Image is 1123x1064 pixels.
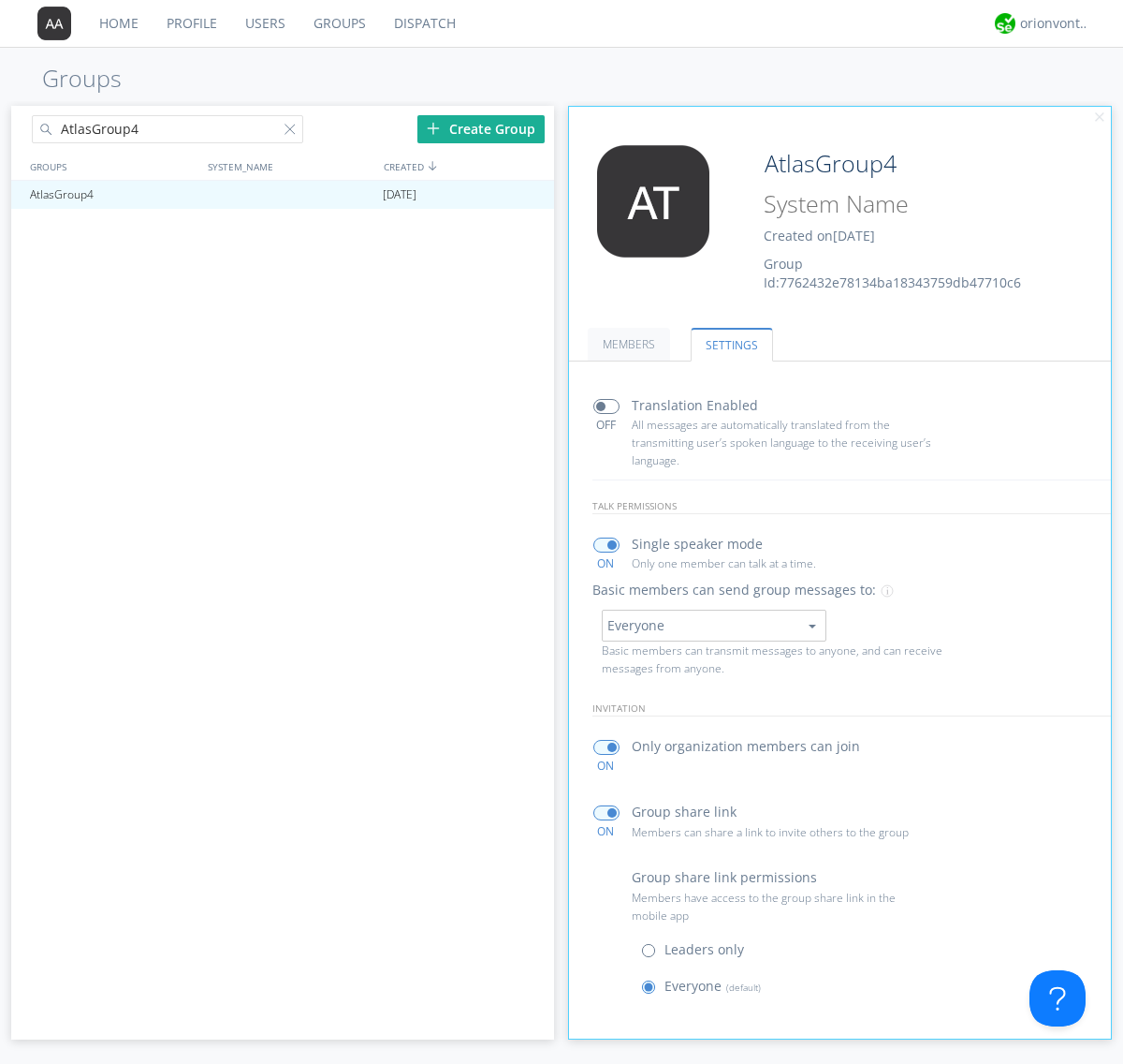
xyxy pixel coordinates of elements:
span: Created on [764,227,875,244]
div: Create Group [417,115,545,143]
div: CREATED [379,153,556,180]
a: SETTINGS [691,328,773,362]
img: 373638.png [37,7,71,40]
span: Group Id: 7762432e78134ba18343759db47710c6 [764,255,1021,291]
p: Basic members can transmit messages to anyone, and can receive messages from anyone. [602,642,952,677]
div: ON [585,555,627,571]
span: (default) [722,981,761,994]
div: GROUPS [25,153,198,180]
p: Translation Enabled [632,395,758,416]
a: MEMBERS [588,328,670,361]
p: talk permissions [592,498,1112,514]
input: System Name [757,186,1059,222]
iframe: Toggle Customer Support [1029,970,1086,1027]
img: 29d36aed6fa347d5a1537e7736e6aa13 [995,13,1015,34]
div: ON [585,758,627,774]
input: Search groups [32,115,303,143]
div: OFF [585,417,627,433]
button: Everyone [602,610,826,642]
a: AtlasGroup4[DATE] [11,181,554,209]
div: SYSTEM_NAME [203,153,379,180]
p: Only organization members can join [632,736,860,757]
p: Group share link [632,802,737,822]
p: Members can share a link to invite others to the group [632,823,931,841]
p: All messages are automatically translated from the transmitting user’s spoken language to the rec... [632,416,931,470]
p: Leaders only [664,939,744,960]
input: Group Name [757,145,1059,183]
p: invitation [592,701,1112,717]
p: Group share link permissions [632,867,817,888]
p: Basic members can send group messages to: [592,580,876,600]
p: Single speaker mode [632,534,763,554]
div: orionvontas+atlas+automation+org2 [1020,14,1090,33]
div: AtlasGroup4 [25,181,200,209]
p: Everyone [664,976,761,997]
img: cancel.svg [1093,111,1106,125]
div: ON [585,823,627,839]
span: [DATE] [383,181,416,209]
p: Members have access to the group share link in the mobile app [632,889,931,924]
span: [DATE] [833,227,875,244]
img: 373638.png [583,145,723,258]
p: Only one member can talk at a time. [632,554,931,572]
img: plus.svg [427,122,440,135]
